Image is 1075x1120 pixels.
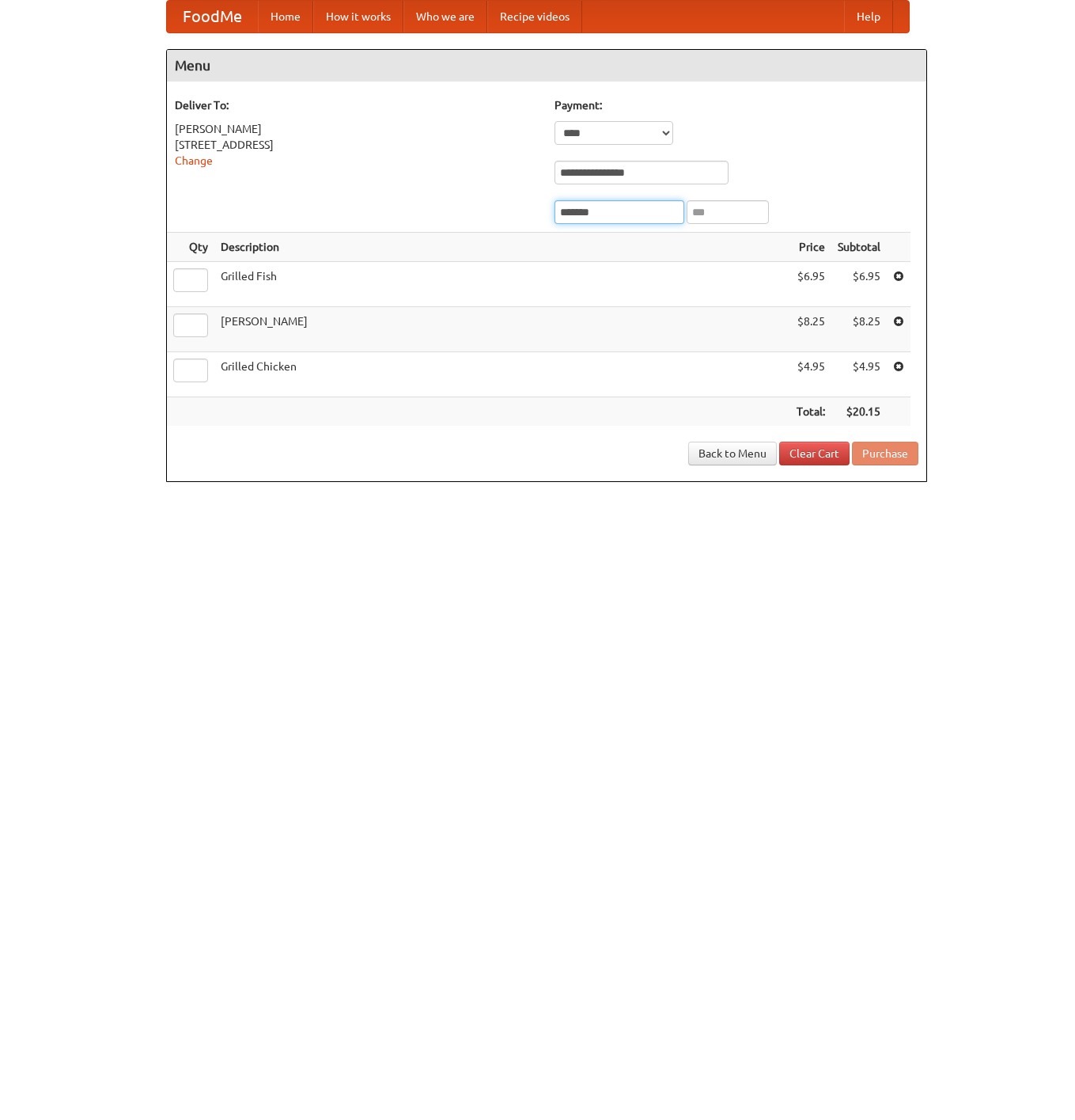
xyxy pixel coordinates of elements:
[790,397,831,427] th: Total:
[214,307,790,352] td: [PERSON_NAME]
[831,233,887,262] th: Subtotal
[167,233,214,262] th: Qty
[790,262,831,307] td: $6.95
[175,121,539,137] div: [PERSON_NAME]
[167,1,258,32] a: FoodMe
[167,50,926,82] h4: Menu
[790,307,831,352] td: $8.25
[487,1,582,32] a: Recipe videos
[313,1,403,32] a: How it works
[831,352,887,397] td: $4.95
[831,307,887,352] td: $8.25
[214,262,790,307] td: Grilled Fish
[852,442,918,465] button: Purchase
[831,262,887,307] td: $6.95
[688,442,777,465] a: Back to Menu
[779,442,850,465] a: Clear Cart
[790,352,831,397] td: $4.95
[175,154,213,167] a: Change
[214,233,790,262] th: Description
[175,97,539,113] h5: Deliver To:
[214,352,790,397] td: Grilled Chicken
[175,137,539,153] div: [STREET_ADDRESS]
[555,97,918,113] h5: Payment:
[831,397,887,427] th: $20.15
[403,1,487,32] a: Who we are
[790,233,831,262] th: Price
[844,1,893,32] a: Help
[258,1,313,32] a: Home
